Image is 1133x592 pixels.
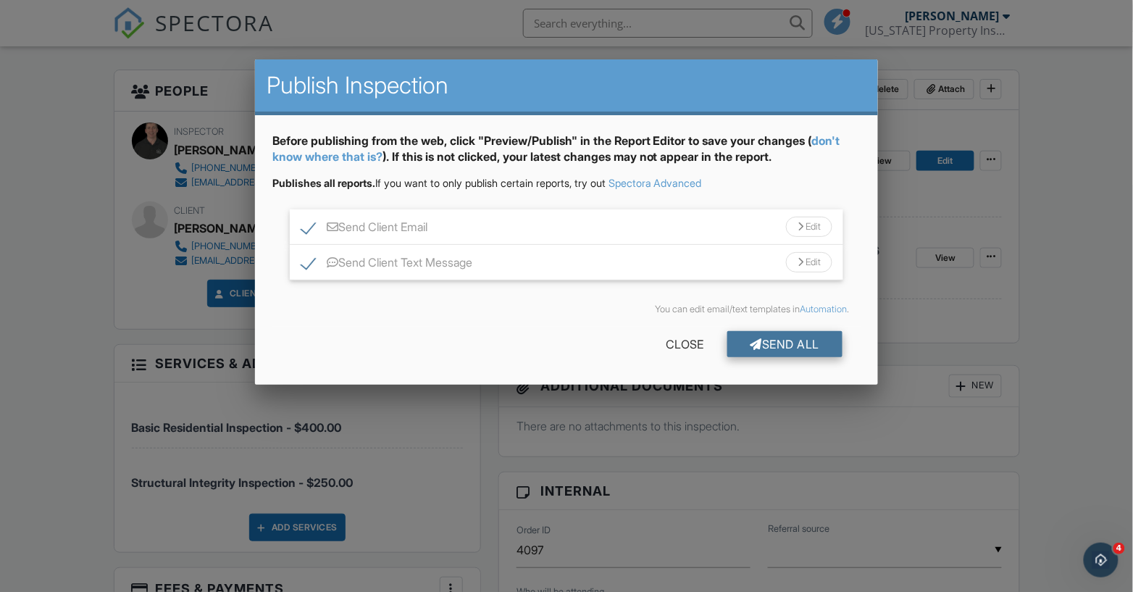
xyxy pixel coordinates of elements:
a: Automation [800,304,847,314]
label: Send Client Email [301,220,427,238]
span: 4 [1113,543,1125,554]
a: don't know where that is? [272,133,840,164]
h2: Publish Inspection [267,71,866,100]
iframe: Intercom live chat [1084,543,1119,578]
strong: Publishes all reports. [272,177,375,189]
div: You can edit email/text templates in . [284,304,849,315]
label: Send Client Text Message [301,256,472,274]
div: Edit [786,252,832,272]
div: Close [643,331,727,357]
div: Edit [786,217,832,237]
span: If you want to only publish certain reports, try out [272,177,606,189]
a: Spectora Advanced [609,177,702,189]
div: Before publishing from the web, click "Preview/Publish" in the Report Editor to save your changes... [272,133,861,177]
div: Send All [727,331,843,357]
